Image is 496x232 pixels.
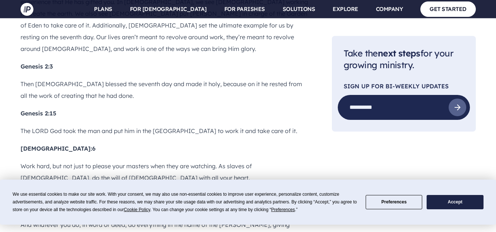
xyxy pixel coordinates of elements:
[21,63,53,70] b: Genesis 2:3
[21,160,308,184] p: Work hard, but not just to please your masters when they are watching. As slaves of [DEMOGRAPHIC_...
[21,78,308,102] p: Then [DEMOGRAPHIC_DATA] blessed the seventh day and made it holy, because on it he rested from al...
[344,84,464,89] p: Sign Up For Bi-Weekly Updates
[427,195,483,209] button: Accept
[124,207,150,212] span: Cookie Policy
[378,48,420,59] span: next steps
[420,1,476,16] a: GET STARTED
[271,207,295,212] span: Preferences
[12,191,357,214] div: We use essential cookies to make our site work. With your consent, we may also use non-essential ...
[344,48,453,71] span: Take the for your growing ministry.
[366,195,422,209] button: Preferences
[21,110,56,117] b: Genesis 2:15
[21,145,95,152] b: [DEMOGRAPHIC_DATA]:6
[21,125,308,137] p: The LORD God took the man and put him in the [GEOGRAPHIC_DATA] to work it and take care of it.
